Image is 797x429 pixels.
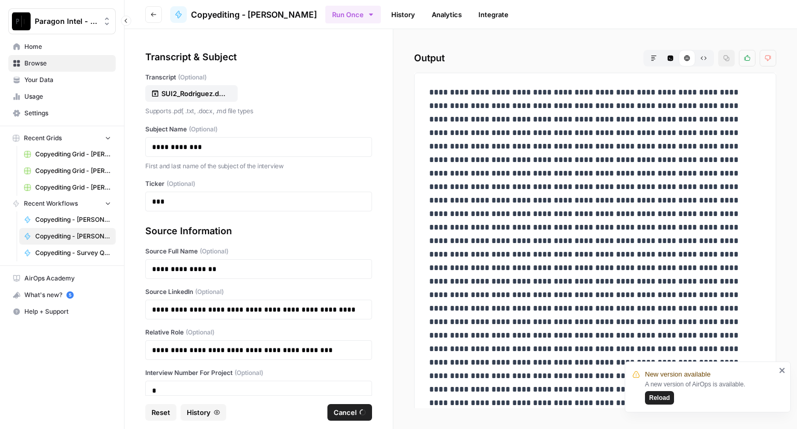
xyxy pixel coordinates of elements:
[8,196,116,211] button: Recent Workflows
[66,291,74,299] a: 5
[24,307,111,316] span: Help + Support
[145,287,372,297] label: Source LinkedIn
[35,232,111,241] span: Copyediting - [PERSON_NAME]
[145,125,372,134] label: Subject Name
[68,292,71,298] text: 5
[195,287,224,297] span: (Optional)
[235,368,263,378] span: (Optional)
[19,163,116,179] a: Copyediting Grid - [PERSON_NAME]
[145,404,176,421] button: Reset
[35,166,111,176] span: Copyediting Grid - [PERSON_NAME]
[19,228,116,245] a: Copyediting - [PERSON_NAME]
[145,106,372,116] p: Supports .pdf, .txt, .docx, .md file types
[161,88,228,99] p: SUI2_Rodriguez.docx
[145,161,372,171] p: First and last name of the subject of the interview
[8,303,116,320] button: Help + Support
[35,215,111,224] span: Copyediting - [PERSON_NAME]
[35,150,111,159] span: Copyediting Grid - [PERSON_NAME]
[24,42,111,51] span: Home
[414,50,776,66] h2: Output
[779,366,786,374] button: close
[145,224,372,238] div: Source Information
[145,50,372,64] div: Transcript & Subject
[186,328,214,337] span: (Optional)
[187,407,211,418] span: History
[8,270,116,287] a: AirOps Academy
[19,245,116,261] a: Copyediting - Survey Questions - [PERSON_NAME]
[19,211,116,228] a: Copyediting - [PERSON_NAME]
[24,133,62,143] span: Recent Grids
[170,6,317,23] a: Copyediting - [PERSON_NAME]
[35,183,111,192] span: Copyediting Grid - [PERSON_NAME]
[145,247,372,256] label: Source Full Name
[8,72,116,88] a: Your Data
[645,380,776,405] div: A new version of AirOps is available.
[191,8,317,21] span: Copyediting - [PERSON_NAME]
[24,59,111,68] span: Browse
[145,328,372,337] label: Relative Role
[35,16,98,26] span: Paragon Intel - Copyediting
[145,179,372,189] label: Ticker
[645,369,710,380] span: New version available
[8,130,116,146] button: Recent Grids
[19,146,116,163] a: Copyediting Grid - [PERSON_NAME]
[9,287,115,303] div: What's new?
[8,55,116,72] a: Browse
[12,12,31,31] img: Paragon Intel - Copyediting Logo
[24,75,111,85] span: Your Data
[8,88,116,105] a: Usage
[325,6,381,23] button: Run Once
[8,105,116,122] a: Settings
[8,287,116,303] button: What's new? 5
[24,274,111,283] span: AirOps Academy
[385,6,421,23] a: History
[181,404,226,421] button: History
[19,179,116,196] a: Copyediting Grid - [PERSON_NAME]
[24,199,78,208] span: Recent Workflows
[35,248,111,258] span: Copyediting - Survey Questions - [PERSON_NAME]
[472,6,515,23] a: Integrate
[425,6,468,23] a: Analytics
[145,368,372,378] label: Interview Number For Project
[649,393,670,403] span: Reload
[334,407,356,418] span: Cancel
[24,92,111,101] span: Usage
[152,407,170,418] span: Reset
[145,85,238,102] button: SUI2_Rodriguez.docx
[8,8,116,34] button: Workspace: Paragon Intel - Copyediting
[200,247,228,256] span: (Optional)
[8,38,116,55] a: Home
[178,73,207,82] span: (Optional)
[189,125,217,134] span: (Optional)
[645,391,674,405] button: Reload
[167,179,195,189] span: (Optional)
[24,109,111,118] span: Settings
[327,404,372,421] button: Cancel
[145,73,372,82] label: Transcript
